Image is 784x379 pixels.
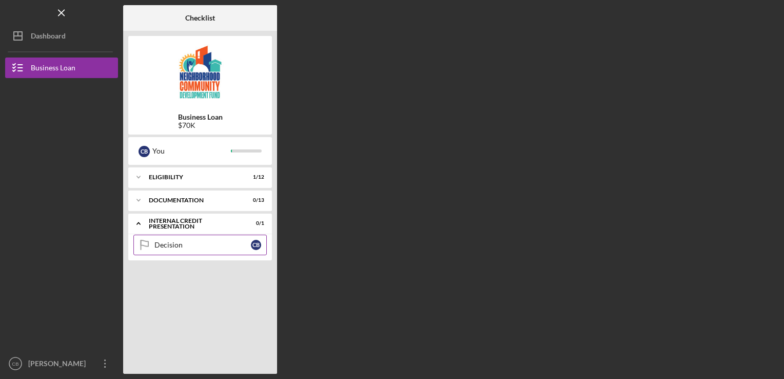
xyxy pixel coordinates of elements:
[31,58,75,81] div: Business Loan
[178,121,223,129] div: $70K
[149,218,239,230] div: Internal Credit Presentation
[12,361,18,367] text: CB
[246,220,264,226] div: 0 / 1
[154,241,251,249] div: Decision
[139,146,150,157] div: C B
[5,58,118,78] button: Business Loan
[246,197,264,203] div: 0 / 13
[251,240,261,250] div: C B
[128,41,272,103] img: Product logo
[5,26,118,46] button: Dashboard
[5,353,118,374] button: CB[PERSON_NAME]
[149,174,239,180] div: Eligibility
[149,197,239,203] div: documentation
[246,174,264,180] div: 1 / 12
[178,113,223,121] b: Business Loan
[31,26,66,49] div: Dashboard
[26,353,92,376] div: [PERSON_NAME]
[185,14,215,22] b: Checklist
[133,235,267,255] a: DecisionCB
[152,142,231,160] div: You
